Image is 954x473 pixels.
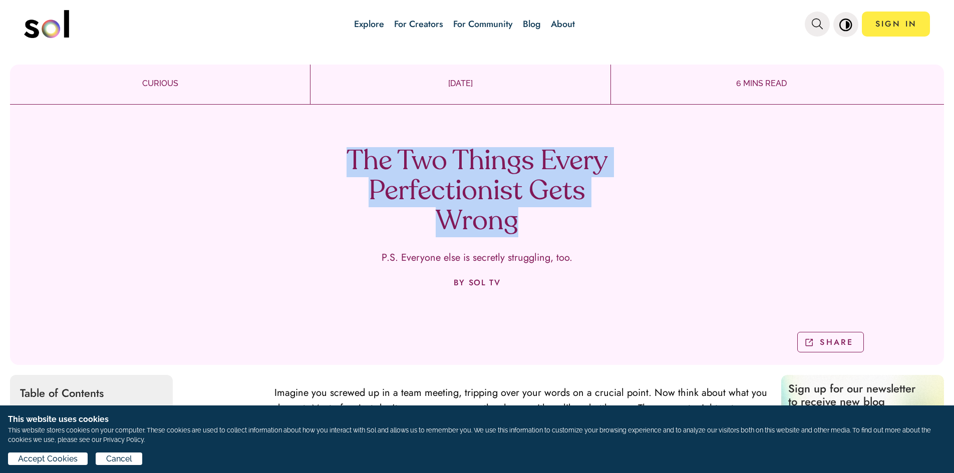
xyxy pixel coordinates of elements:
p: BY SOL TV [454,278,500,287]
button: Accept Cookies [8,452,88,465]
a: About [551,18,575,31]
p: 6 MINS READ [611,78,911,90]
span: Cancel [106,453,132,465]
a: SIGN IN [862,12,930,37]
p: CURIOUS [10,78,310,90]
a: For Community [453,18,513,31]
button: SHARE [797,332,863,352]
p: P.S. Everyone else is secretly struggling, too. [382,252,572,263]
p: Sign up for our newsletter to receive new blog updates from Sol! [781,375,931,428]
img: logo [24,10,69,38]
p: This website stores cookies on your computer. These cookies are used to collect information about... [8,425,946,444]
button: Cancel [96,452,142,465]
p: Table of Contents [19,380,164,406]
h1: This website uses cookies [8,413,946,425]
span: Imagine you screwed up in a team meeting, tripping over your words on a crucial point. Now think ... [274,385,767,447]
a: Blog [523,18,541,31]
nav: main navigation [24,7,930,42]
h1: The Two Things Every Perfectionist Gets Wrong [330,147,625,237]
p: SHARE [820,336,853,348]
p: [DATE] [310,78,610,90]
a: Explore [354,18,384,31]
a: For Creators [394,18,443,31]
span: Accept Cookies [18,453,78,465]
